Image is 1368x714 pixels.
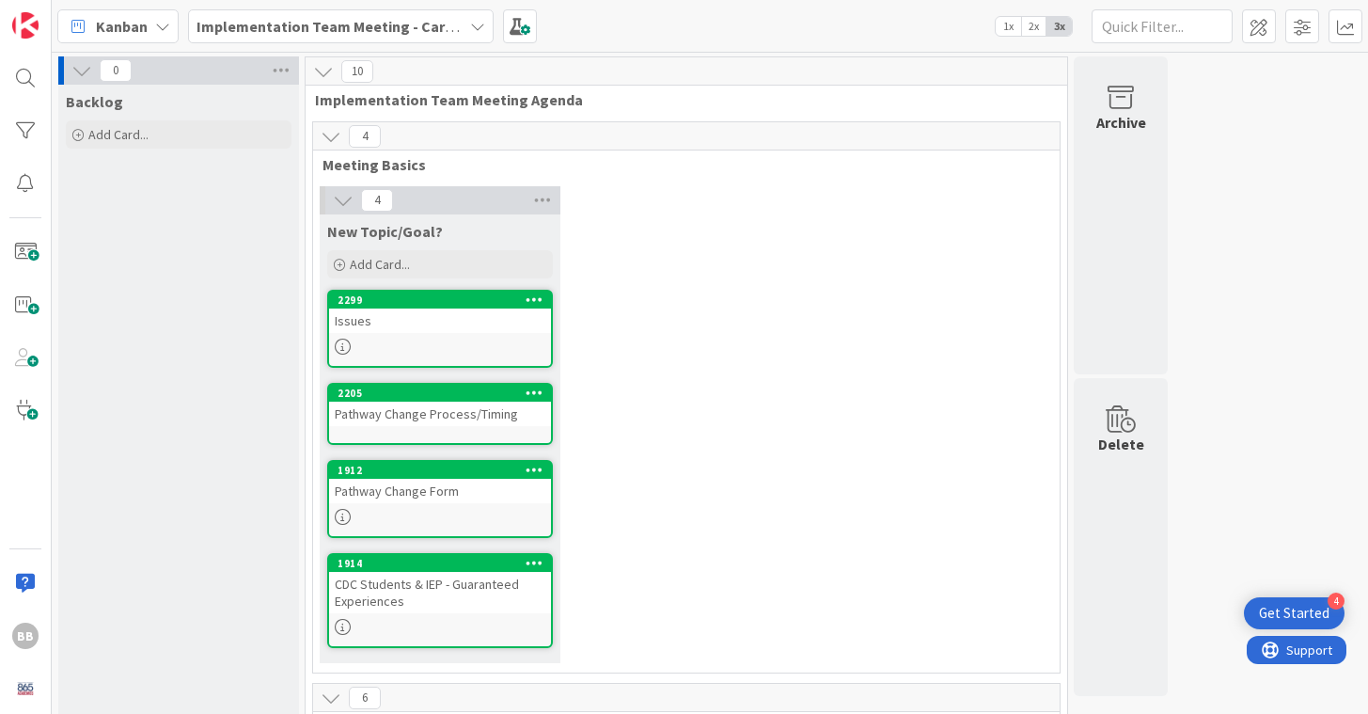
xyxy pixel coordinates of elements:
span: 2x [1021,17,1046,36]
div: Get Started [1259,604,1329,623]
div: CDC Students & IEP - Guaranteed Experiences [329,572,551,613]
span: Meeting Basics [322,155,1036,174]
div: 4 [1328,593,1344,610]
div: Pathway Change Process/Timing [329,402,551,426]
span: Kanban [96,15,148,38]
span: 10 [341,60,373,83]
div: 2205 [338,387,551,400]
div: 2299 [338,294,551,307]
div: 2205 [329,385,551,402]
div: 1912Pathway Change Form [329,462,551,503]
span: Implementation Team Meeting Agenda [315,90,1044,109]
input: Quick Filter... [1092,9,1233,43]
span: New Topic/Goal? [327,222,443,241]
span: 6 [349,687,381,709]
img: avatar [12,675,39,702]
div: 2299 [329,292,551,309]
div: BB [12,623,39,649]
span: Add Card... [88,126,149,143]
span: 1x [996,17,1021,36]
b: Implementation Team Meeting - Career Themed [197,17,527,36]
div: 1914 [338,557,551,570]
div: Issues [329,309,551,333]
span: 0 [100,59,132,82]
span: 4 [349,125,381,148]
div: 1912 [329,462,551,479]
span: 3x [1046,17,1072,36]
div: 2205Pathway Change Process/Timing [329,385,551,426]
div: 1914CDC Students & IEP - Guaranteed Experiences [329,555,551,613]
div: Delete [1098,433,1144,455]
div: 1914 [329,555,551,572]
div: 1912 [338,464,551,477]
img: Visit kanbanzone.com [12,12,39,39]
div: Open Get Started checklist, remaining modules: 4 [1244,597,1344,629]
div: 2299Issues [329,292,551,333]
div: Archive [1096,111,1146,134]
span: Add Card... [350,256,410,273]
span: Support [39,3,86,25]
span: Backlog [66,92,123,111]
span: 4 [361,189,393,212]
div: Pathway Change Form [329,479,551,503]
